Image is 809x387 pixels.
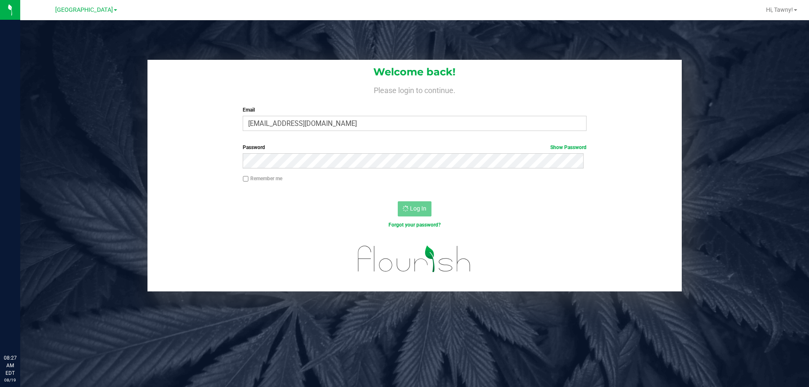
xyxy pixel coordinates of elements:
[398,201,431,216] button: Log In
[4,377,16,383] p: 08/19
[348,238,481,280] img: flourish_logo.svg
[550,144,587,150] a: Show Password
[243,144,265,150] span: Password
[243,106,586,114] label: Email
[147,67,682,77] h1: Welcome back!
[243,176,249,182] input: Remember me
[147,84,682,94] h4: Please login to continue.
[388,222,441,228] a: Forgot your password?
[410,205,426,212] span: Log In
[55,6,113,13] span: [GEOGRAPHIC_DATA]
[766,6,793,13] span: Hi, Tawny!
[4,354,16,377] p: 08:27 AM EDT
[243,175,282,182] label: Remember me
